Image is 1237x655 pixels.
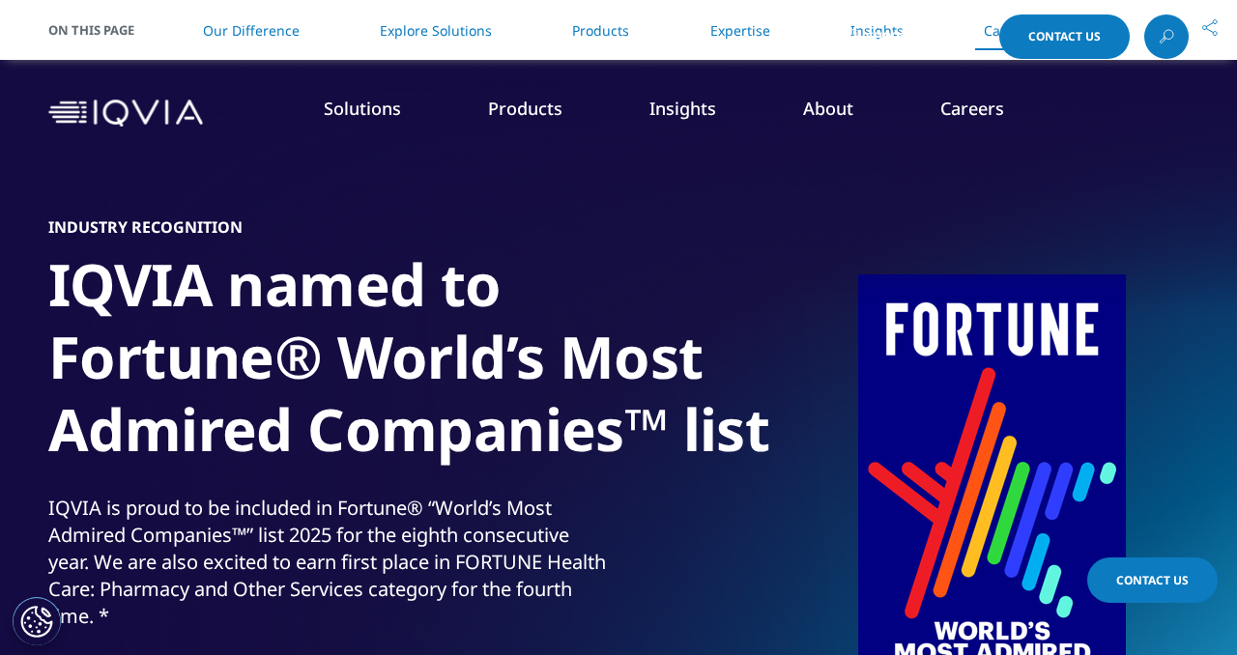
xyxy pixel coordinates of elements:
img: IQVIA Healthcare Information Technology and Pharma Clinical Research Company [48,100,203,128]
a: Contact Us [1087,557,1218,603]
a: Products [488,97,562,120]
a: About [803,97,853,120]
span: Contact Us [1028,31,1101,43]
h1: IQVIA named to Fortune® World’s Most Admired Companies™ list [48,248,773,477]
p: IQVIA is proud to be included in Fortune® “World’s Most Admired Companies™” list 2025 for the eig... [48,495,614,641]
nav: Primary [211,68,1189,158]
a: Careers [940,97,1004,120]
a: Solutions [324,97,401,120]
span: Choose a Region [866,29,973,44]
span: Contact Us [1116,572,1189,588]
button: Cookies Settings [13,597,61,645]
a: Insights [649,97,716,120]
a: Contact Us [999,14,1130,59]
h5: Industry Recognition [48,217,243,237]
